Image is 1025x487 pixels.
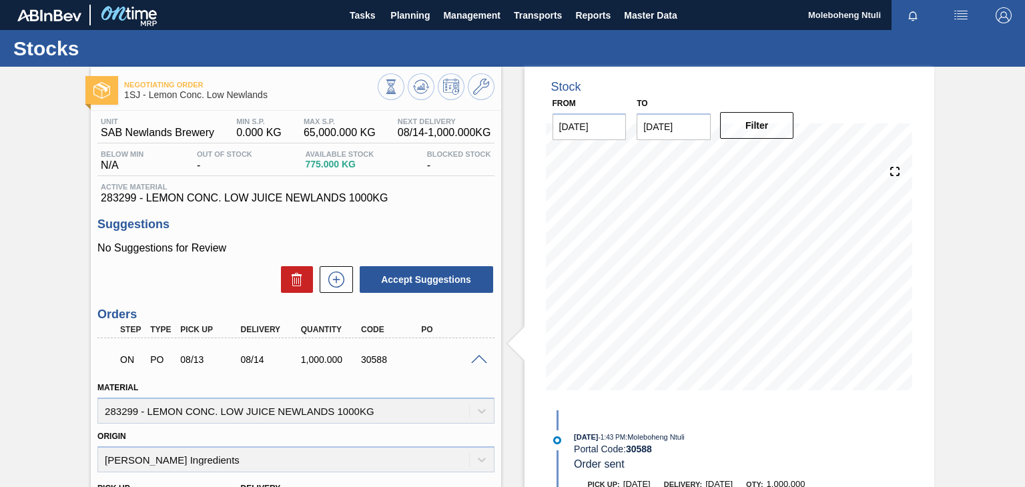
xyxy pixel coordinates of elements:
[124,81,377,89] span: Negotiating Order
[124,90,377,100] span: 1SJ - Lemon Conc. Low Newlands
[574,433,598,441] span: [DATE]
[398,117,491,125] span: Next Delivery
[304,117,376,125] span: MAX S.P.
[637,113,711,140] input: mm/dd/yyyy
[360,266,493,293] button: Accept Suggestions
[305,159,374,169] span: 775.000 KG
[117,345,147,374] div: Negotiating Order
[575,7,611,23] span: Reports
[97,432,126,441] label: Origin
[238,325,304,334] div: Delivery
[238,354,304,365] div: 08/14/2025
[574,458,625,470] span: Order sent
[720,112,794,139] button: Filter
[298,354,364,365] div: 1,000.000
[147,354,177,365] div: Purchase order
[101,117,214,125] span: Unit
[626,444,652,454] strong: 30588
[348,7,377,23] span: Tasks
[97,150,147,171] div: N/A
[313,266,353,293] div: New suggestion
[101,150,143,158] span: Below Min
[353,265,494,294] div: Accept Suggestions
[378,73,404,100] button: Stocks Overview
[438,73,464,100] button: Schedule Inventory
[553,99,576,108] label: From
[274,266,313,293] div: Delete Suggestions
[427,150,491,158] span: Blocked Stock
[97,308,494,322] h3: Orders
[358,354,424,365] div: 30588
[304,127,376,139] span: 65,000.000 KG
[625,433,685,441] span: : Moleboheng Ntuli
[177,354,243,365] div: 08/13/2025
[551,80,581,94] div: Stock
[93,82,110,99] img: Ícone
[101,183,490,191] span: Active Material
[358,325,424,334] div: Code
[13,41,250,56] h1: Stocks
[298,325,364,334] div: Quantity
[147,325,177,334] div: Type
[101,192,490,204] span: 283299 - LEMON CONC. LOW JUICE NEWLANDS 1000KG
[97,242,494,254] p: No Suggestions for Review
[194,150,256,171] div: -
[468,73,494,100] button: Go to Master Data / General
[398,127,491,139] span: 08/14 - 1,000.000 KG
[408,73,434,100] button: Update Chart
[443,7,500,23] span: Management
[390,7,430,23] span: Planning
[197,150,252,158] span: Out Of Stock
[177,325,243,334] div: Pick up
[637,99,647,108] label: to
[514,7,562,23] span: Transports
[418,325,484,334] div: PO
[996,7,1012,23] img: Logout
[553,436,561,444] img: atual
[97,217,494,231] h3: Suggestions
[120,354,143,365] p: ON
[17,9,81,21] img: TNhmsLtSVTkK8tSr43FrP2fwEKptu5GPRR3wAAAABJRU5ErkJggg==
[624,7,677,23] span: Master Data
[574,444,891,454] div: Portal Code:
[953,7,969,23] img: userActions
[236,117,282,125] span: MIN S.P.
[892,6,934,25] button: Notifications
[97,383,138,392] label: Material
[305,150,374,158] span: Available Stock
[236,127,282,139] span: 0.000 KG
[553,113,627,140] input: mm/dd/yyyy
[101,127,214,139] span: SAB Newlands Brewery
[117,325,147,334] div: Step
[599,434,626,441] span: - 1:43 PM
[424,150,494,171] div: -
